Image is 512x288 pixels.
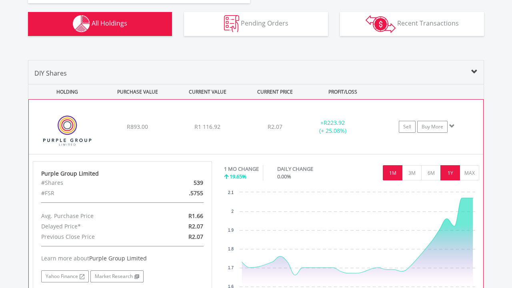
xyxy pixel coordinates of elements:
[35,232,151,242] div: Previous Close Price
[324,119,345,126] span: R223.92
[277,165,341,173] div: DAILY CHANGE
[33,110,102,152] img: EQU.ZA.PPE.png
[41,270,89,282] a: Yahoo Finance
[421,165,441,180] button: 6M
[194,123,220,130] span: R1 116.92
[231,209,234,214] text: 2
[228,228,234,232] text: 1.9
[151,188,209,198] div: .5755
[90,270,144,282] a: Market Research
[35,188,151,198] div: #FSR
[241,19,288,28] span: Pending Orders
[243,84,307,99] div: CURRENT PRICE
[35,211,151,221] div: Avg. Purchase Price
[268,123,282,130] span: R2.07
[173,84,242,99] div: CURRENT VALUE
[34,69,67,78] span: DIY Shares
[151,178,209,188] div: 539
[188,233,203,240] span: R2.07
[340,12,484,36] button: Recent Transactions
[230,173,246,180] span: 19.65%
[89,254,147,262] span: Purple Group Limited
[184,12,328,36] button: Pending Orders
[35,178,151,188] div: #Shares
[308,84,377,99] div: PROFIT/LOSS
[103,84,172,99] div: PURCHASE VALUE
[366,15,396,33] img: transactions-zar-wht.png
[397,19,459,28] span: Recent Transactions
[228,266,234,270] text: 1.7
[440,165,460,180] button: 1Y
[303,119,363,135] div: + (+ 25.08%)
[127,123,148,130] span: R893.00
[224,15,239,32] img: pending_instructions-wht.png
[399,121,416,133] a: Sell
[92,19,127,28] span: All Holdings
[383,165,402,180] button: 1M
[35,221,151,232] div: Delayed Price*
[29,84,102,99] div: HOLDING
[228,190,234,195] text: 2.1
[188,222,203,230] span: R2.07
[460,165,479,180] button: MAX
[73,15,90,32] img: holdings-wht.png
[41,170,204,178] div: Purple Group Limited
[228,247,234,251] text: 1.8
[188,212,203,220] span: R1.66
[41,254,204,262] div: Learn more about
[277,173,291,180] span: 0.00%
[28,12,172,36] button: All Holdings
[417,121,448,133] a: Buy More
[402,165,422,180] button: 3M
[224,165,259,173] div: 1 MO CHANGE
